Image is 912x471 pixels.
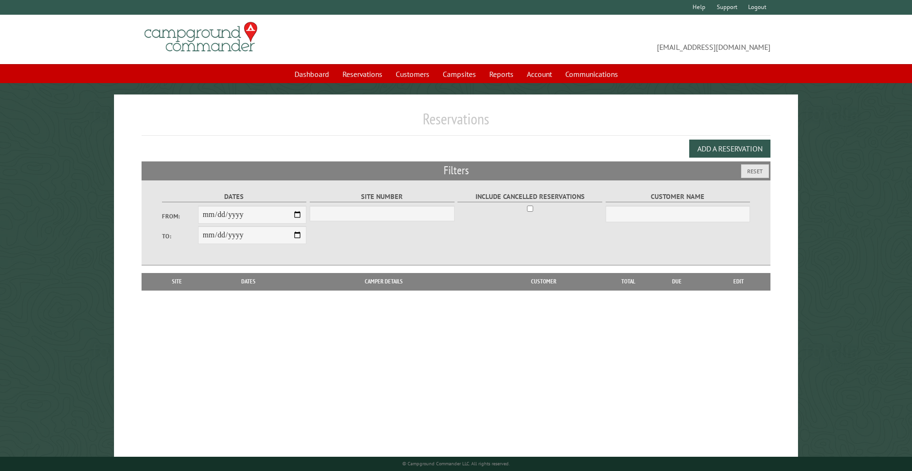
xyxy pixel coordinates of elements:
a: Communications [560,65,624,83]
a: Dashboard [289,65,335,83]
a: Reports [484,65,519,83]
th: Customer [478,273,609,290]
label: To: [162,232,198,241]
th: Due [647,273,707,290]
th: Total [609,273,647,290]
th: Edit [707,273,771,290]
h1: Reservations [142,110,771,136]
label: Include Cancelled Reservations [457,191,602,202]
th: Camper Details [289,273,478,290]
label: Customer Name [606,191,750,202]
a: Account [521,65,558,83]
button: Reset [741,164,769,178]
label: Site Number [310,191,455,202]
a: Reservations [337,65,388,83]
button: Add a Reservation [689,140,770,158]
small: © Campground Commander LLC. All rights reserved. [402,461,510,467]
label: From: [162,212,198,221]
label: Dates [162,191,307,202]
th: Site [146,273,208,290]
h2: Filters [142,161,771,179]
a: Campsites [437,65,482,83]
img: Campground Commander [142,19,260,56]
a: Customers [390,65,435,83]
th: Dates [208,273,289,290]
span: [EMAIL_ADDRESS][DOMAIN_NAME] [456,26,770,53]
